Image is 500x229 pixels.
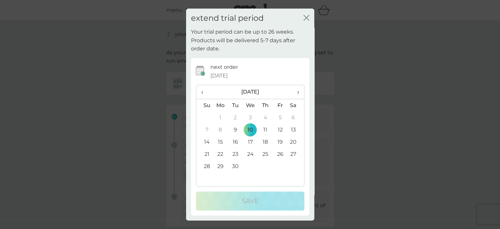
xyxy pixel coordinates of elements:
[213,99,228,112] th: Mo
[273,148,288,160] td: 26
[242,196,259,206] p: Save
[228,136,243,148] td: 16
[258,148,273,160] td: 25
[191,28,309,53] p: Your trial period can be up to 26 weeks. Products will be delivered 5-7 days after order date.
[228,160,243,172] td: 30
[210,63,238,72] p: next order
[213,111,228,124] td: 1
[273,99,288,112] th: Fr
[191,14,264,23] h2: extend trial period
[228,148,243,160] td: 23
[196,124,213,136] td: 7
[303,15,309,22] button: close
[213,124,228,136] td: 8
[201,85,208,99] span: ‹
[213,148,228,160] td: 22
[258,111,273,124] td: 4
[196,191,304,211] button: Save
[287,136,304,148] td: 20
[213,136,228,148] td: 15
[287,111,304,124] td: 6
[196,136,213,148] td: 14
[243,99,258,112] th: We
[243,136,258,148] td: 17
[243,111,258,124] td: 3
[258,136,273,148] td: 18
[196,148,213,160] td: 21
[292,85,299,99] span: ›
[228,99,243,112] th: Tu
[258,124,273,136] td: 11
[273,136,288,148] td: 19
[287,124,304,136] td: 13
[213,160,228,172] td: 29
[196,160,213,172] td: 28
[243,124,258,136] td: 10
[287,148,304,160] td: 27
[243,148,258,160] td: 24
[273,124,288,136] td: 12
[213,85,288,99] th: [DATE]
[228,124,243,136] td: 9
[287,99,304,112] th: Sa
[210,72,228,80] span: [DATE]
[258,99,273,112] th: Th
[228,111,243,124] td: 2
[273,111,288,124] td: 5
[196,99,213,112] th: Su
